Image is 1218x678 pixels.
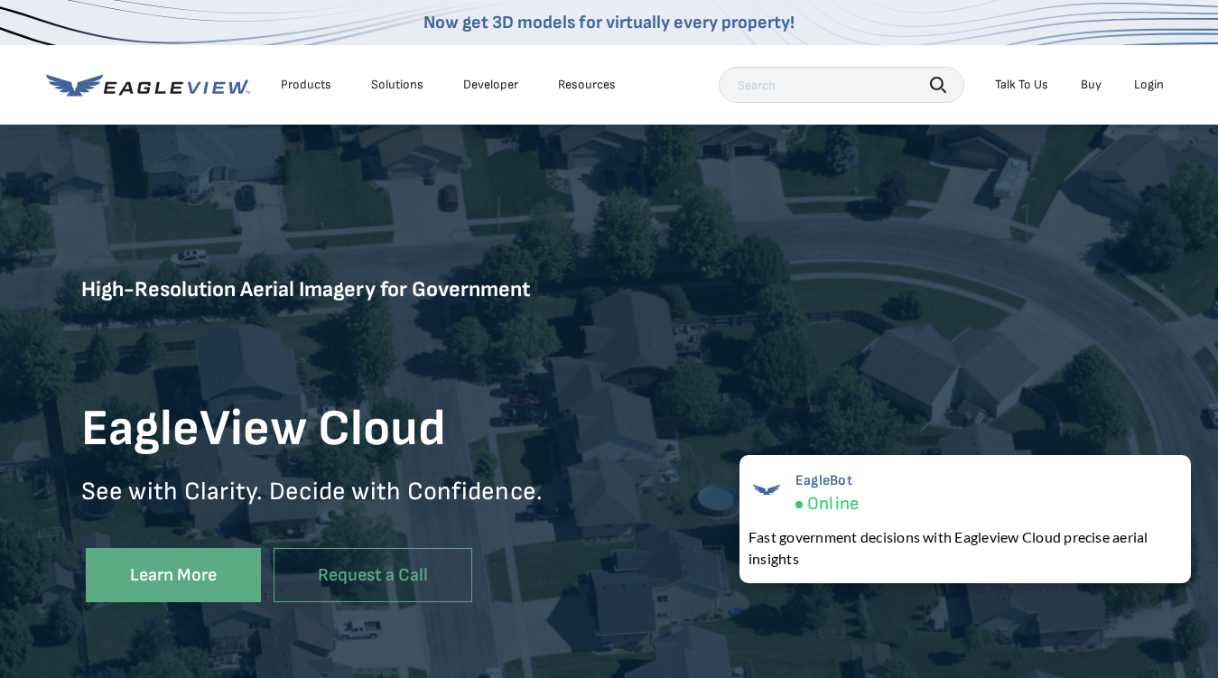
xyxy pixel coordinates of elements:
[719,67,964,103] input: Search
[795,472,859,489] span: EagleBot
[81,398,609,461] h1: EagleView Cloud
[1081,77,1102,93] a: Buy
[81,476,609,534] p: See with Clarity. Decide with Confidence.
[423,12,795,33] a: Now get 3D models for virtually every property!
[995,77,1048,93] div: Talk To Us
[558,77,616,93] div: Resources
[748,472,785,508] img: EagleBot
[274,548,472,603] a: Request a Call
[1134,77,1164,93] div: Login
[748,526,1182,570] div: Fast government decisions with Eagleview Cloud precise aerial insights
[86,548,261,603] a: Learn More
[371,77,423,93] div: Solutions
[281,77,331,93] div: Products
[807,493,859,515] span: Online
[463,77,518,93] a: Developer
[609,296,1138,595] iframe: Eagleview Cloud Overview
[81,275,609,385] h5: High-Resolution Aerial Imagery for Government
